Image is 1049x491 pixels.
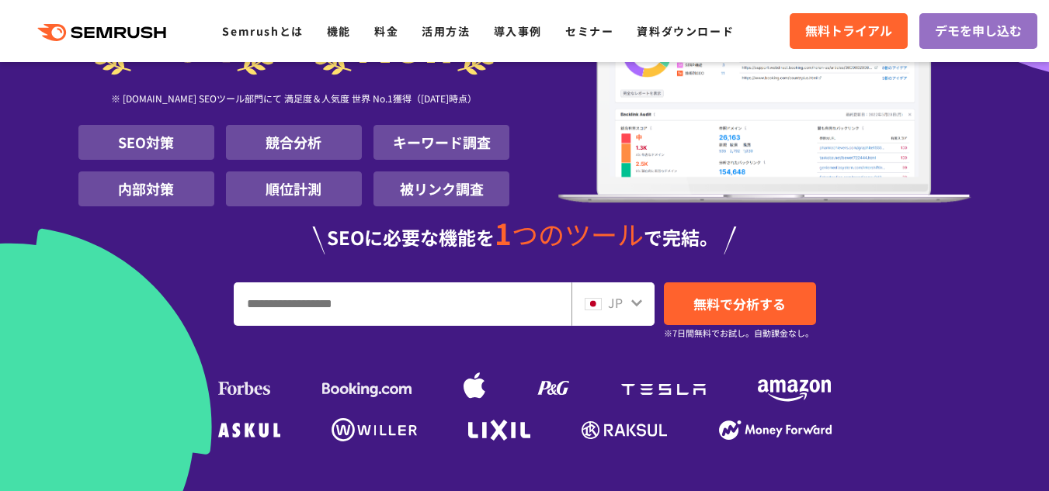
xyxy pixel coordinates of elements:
[78,219,971,254] div: SEOに必要な機能を
[664,326,814,341] small: ※7日間無料でお試し。自動課金なし。
[664,282,816,325] a: 無料で分析する
[373,171,509,206] li: 被リンク調査
[512,215,644,253] span: つのツール
[644,223,718,251] span: で完結。
[693,294,786,313] span: 無料で分析する
[374,23,398,39] a: 料金
[78,125,214,160] li: SEO対策
[935,21,1022,41] span: デモを申し込む
[637,23,734,39] a: 資料ダウンロード
[373,125,509,160] li: キーワード調査
[78,171,214,206] li: 内部対策
[78,75,510,125] div: ※ [DOMAIN_NAME] SEOツール部門にて 満足度＆人気度 世界 No.1獲得（[DATE]時点）
[234,283,571,325] input: URL、キーワードを入力してください
[608,293,623,312] span: JP
[222,23,303,39] a: Semrushとは
[495,212,512,254] span: 1
[226,171,362,206] li: 順位計測
[422,23,470,39] a: 活用方法
[805,21,892,41] span: 無料トライアル
[919,13,1037,49] a: デモを申し込む
[327,23,351,39] a: 機能
[565,23,613,39] a: セミナー
[494,23,542,39] a: 導入事例
[226,125,362,160] li: 競合分析
[790,13,908,49] a: 無料トライアル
